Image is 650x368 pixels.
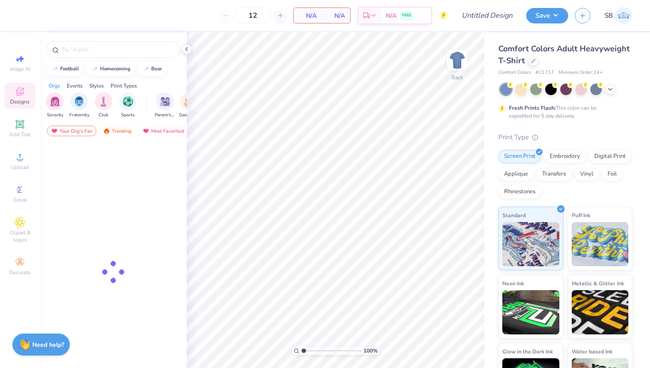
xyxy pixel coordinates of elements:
div: Back [451,73,463,81]
img: Neon Ink [502,290,559,334]
div: filter for Sorority [46,92,64,119]
span: 100 % [363,347,378,355]
div: Embroidery [544,150,586,163]
strong: Need help? [32,341,64,349]
img: Standard [502,222,559,266]
div: Print Type [498,132,632,142]
img: Game Day Image [184,96,195,107]
strong: Fresh Prints Flash: [509,104,556,111]
span: Glow in the Dark Ink [502,347,553,356]
div: Digital Print [589,150,631,163]
input: – – [236,8,270,23]
button: filter button [119,92,137,119]
input: Untitled Design [455,7,520,24]
span: Greek [13,196,27,203]
div: bear [151,66,162,71]
div: Trending [99,126,136,136]
span: Parent's Weekend [155,112,175,119]
img: Club Image [99,96,108,107]
span: N/A [299,11,317,20]
img: trend_line.gif [142,66,149,72]
button: bear [138,62,166,76]
img: Back [448,51,466,69]
div: filter for Fraternity [69,92,89,119]
div: Vinyl [574,168,599,181]
span: Designs [10,98,30,105]
div: Print Types [111,82,137,90]
img: Metallic & Glitter Ink [572,290,629,334]
button: Save [526,8,568,23]
div: filter for Game Day [179,92,199,119]
div: Styles [89,82,104,90]
span: N/A [327,11,345,20]
img: trending.gif [103,128,110,134]
a: SB [604,7,632,24]
div: filter for Club [95,92,112,119]
div: football [60,66,79,71]
button: filter button [46,92,64,119]
span: Comfort Colors Adult Heavyweight T-Shirt [498,43,630,66]
span: Decorate [9,269,31,276]
div: Events [67,82,83,90]
span: Puff Ink [572,211,590,220]
img: most_fav.gif [51,128,58,134]
div: filter for Sports [119,92,137,119]
button: homecoming [86,62,134,76]
div: filter for Parent's Weekend [155,92,175,119]
span: Game Day [179,112,199,119]
button: filter button [155,92,175,119]
span: N/A [386,11,397,20]
span: Sorority [47,112,63,119]
span: FREE [402,12,411,19]
span: Image AI [10,65,31,73]
img: Fraternity Image [74,96,84,107]
span: Upload [11,164,29,171]
input: Try "Alpha" [61,45,174,54]
div: Rhinestones [498,185,541,199]
span: Comfort Colors [498,69,531,77]
span: Sports [121,112,135,119]
div: Applique [498,168,534,181]
span: Club [99,112,108,119]
span: SB [604,11,613,21]
button: filter button [179,92,199,119]
button: filter button [69,92,89,119]
img: Sports Image [123,96,133,107]
div: Foil [602,168,623,181]
img: Puff Ink [572,222,629,266]
span: # C1717 [535,69,554,77]
button: filter button [95,92,112,119]
button: football [46,62,83,76]
span: Water based Ink [572,347,612,356]
div: homecoming [100,66,130,71]
span: Metallic & Glitter Ink [572,279,624,288]
img: most_fav.gif [142,128,149,134]
div: Transfers [536,168,572,181]
span: Neon Ink [502,279,524,288]
img: trend_line.gif [51,66,58,72]
div: Your Org's Fav [47,126,96,136]
img: Sorority Image [50,96,60,107]
span: Standard [502,211,526,220]
span: Fraternity [69,112,89,119]
img: Parent's Weekend Image [160,96,170,107]
span: Add Text [9,131,31,138]
span: Clipart & logos [4,229,35,243]
span: Minimum Order: 24 + [558,69,603,77]
img: Sammie Binder [615,7,632,24]
img: trend_line.gif [91,66,98,72]
div: Orgs [49,82,60,90]
div: This color can be expedited for 5 day delivery. [509,104,618,120]
div: Most Favorited [138,126,188,136]
div: Screen Print [498,150,541,163]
